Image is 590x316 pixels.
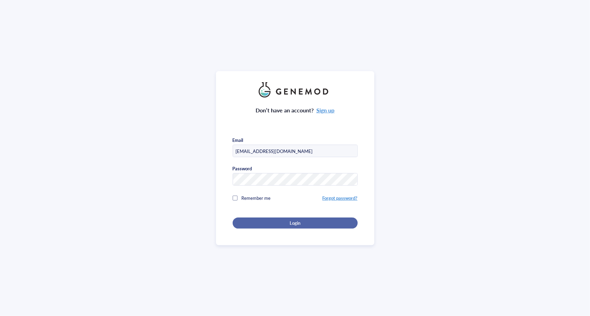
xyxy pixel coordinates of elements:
[290,220,300,226] span: Login
[233,217,358,229] button: Login
[259,82,332,97] img: genemod_logo_light-BcqUzbGq.png
[233,137,243,143] div: Email
[322,195,357,201] a: Forgot password?
[256,106,335,115] div: Don’t have an account?
[242,195,271,201] span: Remember me
[316,106,334,114] a: Sign up
[233,165,252,172] div: Password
